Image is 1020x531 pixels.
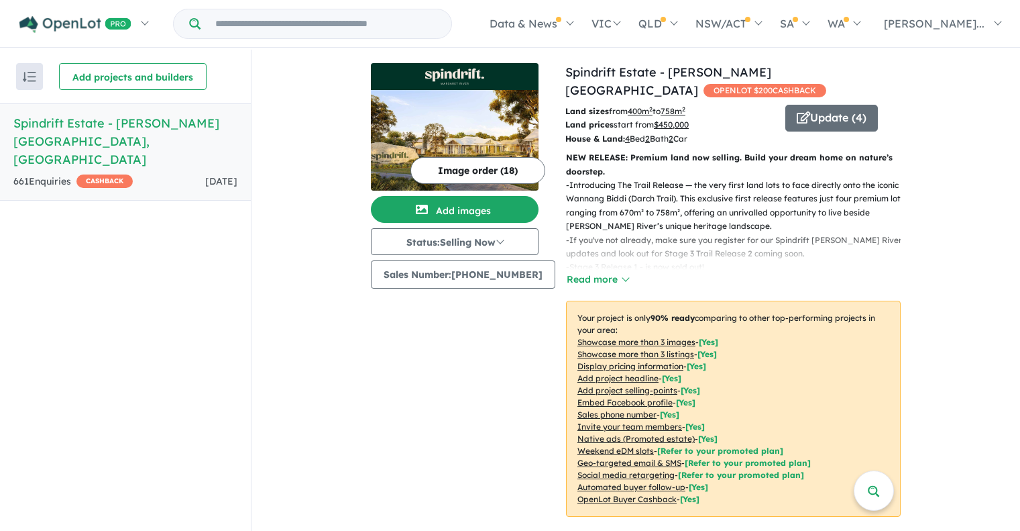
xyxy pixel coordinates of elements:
[203,9,449,38] input: Try estate name, suburb, builder or developer
[577,361,683,371] u: Display pricing information
[649,105,653,113] sup: 2
[628,106,653,116] u: 400 m
[703,84,826,97] span: OPENLOT $ 200 CASHBACK
[685,422,705,432] span: [ Yes ]
[565,105,775,118] p: from
[577,446,654,456] u: Weekend eDM slots
[565,64,771,98] a: Spindrift Estate - [PERSON_NAME][GEOGRAPHIC_DATA]
[19,16,131,33] img: Openlot PRO Logo White
[653,106,685,116] span: to
[577,434,695,444] u: Native ads (Promoted estate)
[680,494,699,504] span: [Yes]
[565,119,614,130] b: Land prices
[698,434,718,444] span: [Yes]
[410,157,545,184] button: Image order (18)
[687,361,706,371] span: [ Yes ]
[566,151,901,179] p: NEW RELEASE: Premium land now selling. Build your dream home on nature’s doorstep.
[689,482,708,492] span: [Yes]
[565,134,625,144] b: House & Land:
[565,118,775,132] p: start from
[654,119,689,130] u: $ 450,000
[577,349,694,359] u: Showcase more than 3 listings
[884,17,984,30] span: [PERSON_NAME]...
[371,63,539,191] a: Spindrift Estate - Margaret River LogoSpindrift Estate - Margaret River
[685,458,811,468] span: [Refer to your promoted plan]
[682,105,685,113] sup: 2
[371,90,539,191] img: Spindrift Estate - Margaret River
[205,175,237,187] span: [DATE]
[699,337,718,347] span: [ Yes ]
[76,175,133,188] span: CASHBACK
[371,260,555,289] button: Sales Number:[PHONE_NUMBER]
[577,337,695,347] u: Showcase more than 3 images
[577,422,682,432] u: Invite your team members
[371,196,539,223] button: Add images
[566,260,911,342] p: - Stage 3 Release 1 - is now sold out! Stage 3 Release 2 - is now sold out! Stage 3 Release 3 - i...
[566,179,911,234] p: - Introducing The Trail Release — the very first land lots to face directly onto the iconic Wanna...
[577,373,659,383] u: Add project headline
[565,132,775,146] p: Bed Bath Car
[657,446,783,456] span: [Refer to your promoted plan]
[577,385,677,395] u: Add project selling-points
[785,105,878,132] button: Update (4)
[697,349,717,359] span: [ Yes ]
[59,63,207,90] button: Add projects and builders
[645,134,650,144] u: 2
[650,313,695,323] b: 90 % ready
[678,470,804,480] span: [Refer to your promoted plan]
[577,458,681,468] u: Geo-targeted email & SMS
[566,301,901,517] p: Your project is only comparing to other top-performing projects in your area: - - - - - - - - - -...
[577,409,657,420] u: Sales phone number
[660,409,679,420] span: [ Yes ]
[661,106,685,116] u: 758 m
[23,72,36,82] img: sort.svg
[566,234,911,261] p: - If you've not already, make sure you register for our Spindrift [PERSON_NAME] River updates and...
[577,494,677,504] u: OpenLot Buyer Cashback
[577,397,673,407] u: Embed Facebook profile
[625,134,630,144] u: 4
[13,114,237,168] h5: Spindrift Estate - [PERSON_NAME][GEOGRAPHIC_DATA] , [GEOGRAPHIC_DATA]
[681,385,700,395] span: [ Yes ]
[577,482,685,492] u: Automated buyer follow-up
[662,373,681,383] span: [ Yes ]
[669,134,673,144] u: 2
[376,68,533,85] img: Spindrift Estate - Margaret River Logo
[565,106,609,116] b: Land sizes
[566,272,629,287] button: Read more
[371,228,539,255] button: Status:Selling Now
[13,174,133,190] div: 661 Enquir ies
[676,397,695,407] span: [ Yes ]
[577,470,675,480] u: Social media retargeting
